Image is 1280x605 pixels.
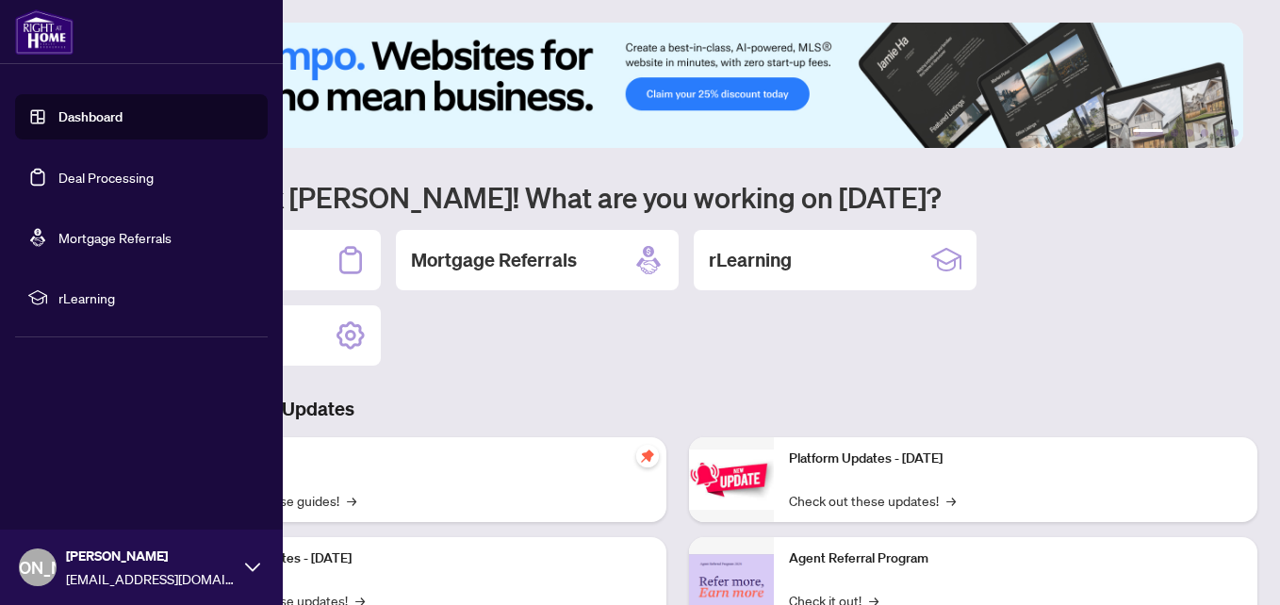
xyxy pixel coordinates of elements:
p: Platform Updates - [DATE] [789,449,1242,469]
h3: Brokerage & Industry Updates [98,396,1257,422]
button: 1 [1133,129,1163,137]
button: 5 [1216,129,1223,137]
button: 4 [1201,129,1208,137]
h2: rLearning [709,247,792,273]
a: Mortgage Referrals [58,229,172,246]
h2: Mortgage Referrals [411,247,577,273]
img: Slide 0 [98,23,1243,148]
span: → [347,490,356,511]
span: [PERSON_NAME] [66,546,236,566]
p: Self-Help [198,449,651,469]
button: 3 [1186,129,1193,137]
button: Open asap [1205,539,1261,596]
h1: Welcome back [PERSON_NAME]! What are you working on [DATE]? [98,179,1257,215]
p: Agent Referral Program [789,548,1242,569]
button: 2 [1171,129,1178,137]
span: pushpin [636,445,659,467]
button: 6 [1231,129,1239,137]
span: [EMAIL_ADDRESS][DOMAIN_NAME] [66,568,236,589]
a: Deal Processing [58,169,154,186]
a: Check out these updates!→ [789,490,956,511]
span: rLearning [58,287,254,308]
span: → [946,490,956,511]
img: Platform Updates - June 23, 2025 [689,450,774,509]
img: logo [15,9,74,55]
p: Platform Updates - [DATE] [198,548,651,569]
a: Dashboard [58,108,123,125]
